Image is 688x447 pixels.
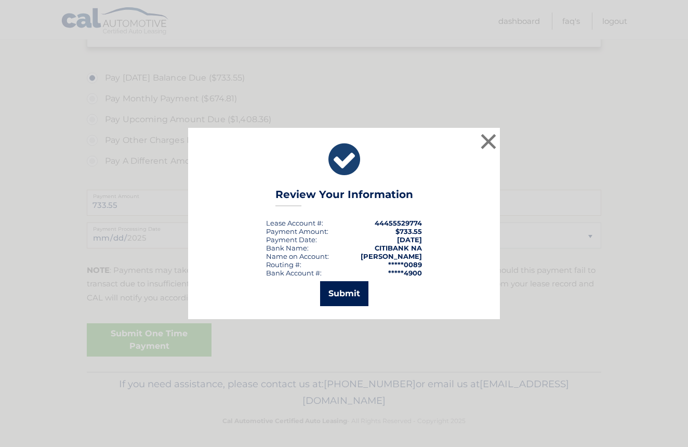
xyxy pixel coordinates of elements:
[397,235,422,244] span: [DATE]
[266,269,322,277] div: Bank Account #:
[266,244,309,252] div: Bank Name:
[395,227,422,235] span: $733.55
[478,131,499,152] button: ×
[266,219,323,227] div: Lease Account #:
[361,252,422,260] strong: [PERSON_NAME]
[266,235,315,244] span: Payment Date
[266,260,301,269] div: Routing #:
[375,244,422,252] strong: CITIBANK NA
[266,227,328,235] div: Payment Amount:
[275,188,413,206] h3: Review Your Information
[320,281,368,306] button: Submit
[266,252,329,260] div: Name on Account:
[375,219,422,227] strong: 44455529774
[266,235,317,244] div: :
